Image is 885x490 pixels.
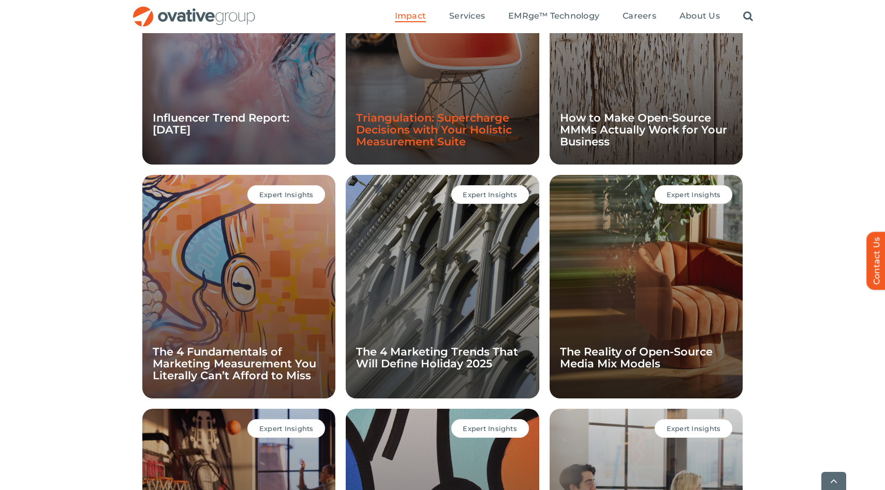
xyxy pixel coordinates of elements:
[132,5,256,15] a: OG_Full_horizontal_RGB
[449,11,485,21] span: Services
[623,11,656,22] a: Careers
[560,345,713,370] a: The Reality of Open-Source Media Mix Models
[153,111,289,136] a: Influencer Trend Report: [DATE]
[449,11,485,22] a: Services
[680,11,720,22] a: About Us
[743,11,753,22] a: Search
[395,11,426,22] a: Impact
[508,11,599,22] a: EMRge™ Technology
[560,111,727,148] a: How to Make Open-Source MMMs Actually Work for Your Business
[356,345,518,370] a: The 4 Marketing Trends That Will Define Holiday 2025
[395,11,426,21] span: Impact
[680,11,720,21] span: About Us
[153,345,316,382] a: The 4 Fundamentals of Marketing Measurement You Literally Can’t Afford to Miss
[356,111,512,148] a: Triangulation: Supercharge Decisions with Your Holistic Measurement Suite
[623,11,656,21] span: Careers
[508,11,599,21] span: EMRge™ Technology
